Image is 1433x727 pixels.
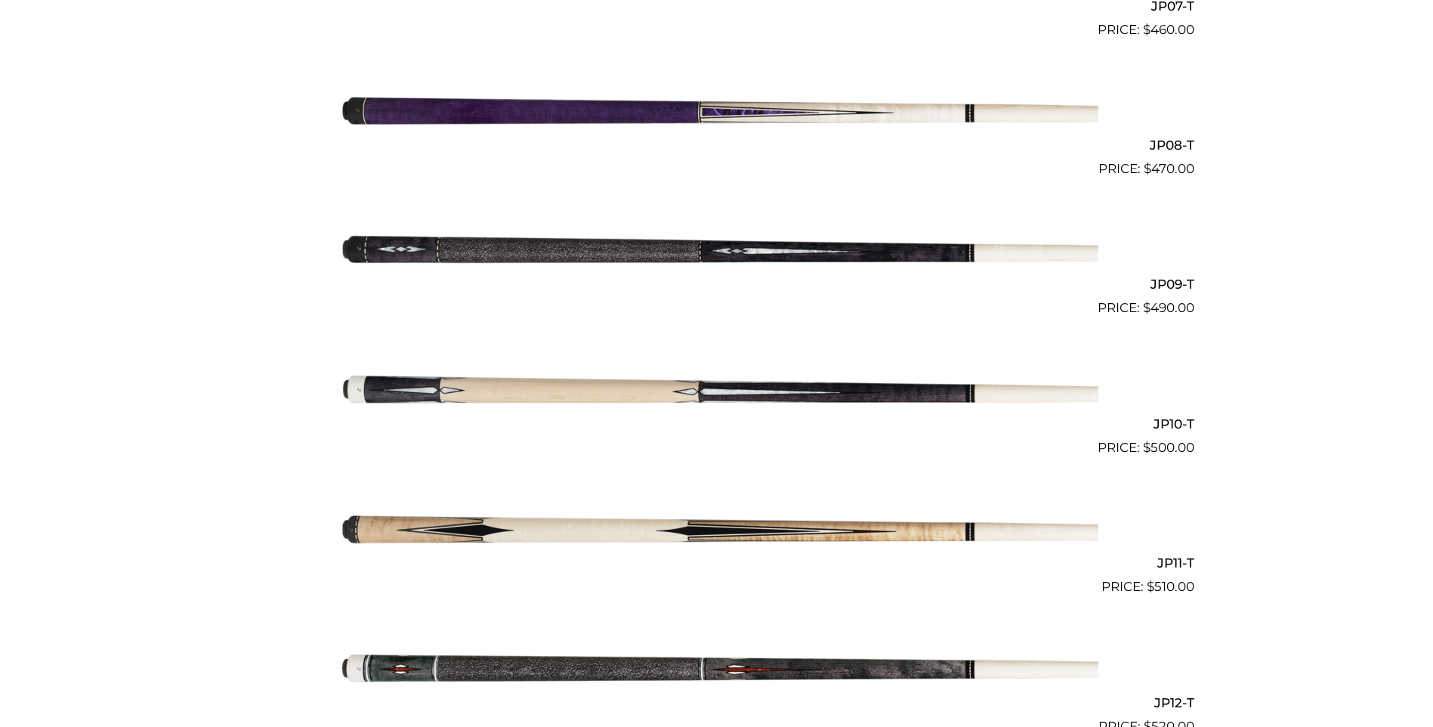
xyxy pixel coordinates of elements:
h2: JP08-T [239,131,1194,159]
img: JP10-T [335,324,1098,451]
bdi: 460.00 [1143,22,1194,37]
bdi: 470.00 [1144,161,1194,176]
span: $ [1143,440,1150,455]
h2: JP12-T [239,688,1194,716]
bdi: 510.00 [1147,579,1194,594]
a: JP11-T $510.00 [239,464,1194,597]
a: JP10-T $500.00 [239,324,1194,457]
bdi: 500.00 [1143,440,1194,455]
h2: JP10-T [239,410,1194,438]
bdi: 490.00 [1143,300,1194,315]
span: $ [1144,161,1151,176]
span: $ [1147,579,1154,594]
img: JP09-T [335,185,1098,312]
img: JP08-T [335,46,1098,173]
a: JP08-T $470.00 [239,46,1194,179]
span: $ [1143,300,1150,315]
h2: JP11-T [239,549,1194,577]
a: JP09-T $490.00 [239,185,1194,318]
h2: JP09-T [239,271,1194,299]
img: JP11-T [335,464,1098,591]
span: $ [1143,22,1150,37]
